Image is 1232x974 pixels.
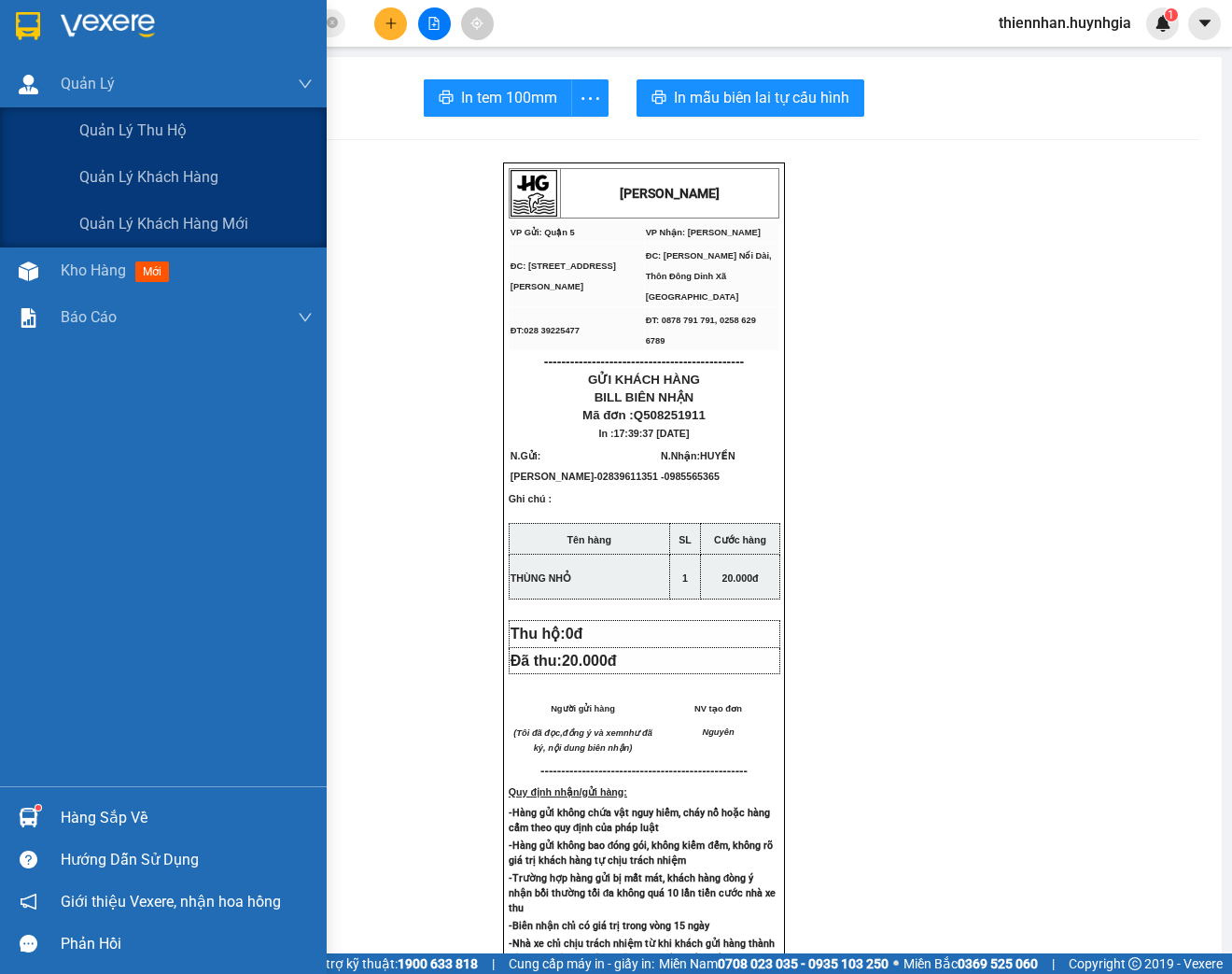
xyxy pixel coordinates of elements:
img: warehouse-icon [19,75,38,94]
span: message [20,935,37,953]
strong: 0369 525 060 [958,956,1038,971]
span: N.Gửi: [511,450,658,482]
strong: Tên hàng [567,534,611,545]
span: question-circle [20,851,37,868]
span: 0985565365 [665,471,720,482]
span: more [572,87,608,110]
span: 1 [682,572,688,584]
span: Hỗ trợ kỹ thuật: [306,953,478,974]
sup: 1 [1165,8,1178,21]
span: copyright [1128,957,1141,970]
button: aim [461,7,494,40]
button: printerIn mẫu biên lai tự cấu hình [637,79,864,117]
span: ----------------------------------------------- [553,764,748,778]
strong: Quy định nhận/gửi hàng: [509,786,627,798]
span: plus [385,17,398,30]
span: ---------------------------------------------- [544,354,744,369]
span: close-circle [327,17,338,28]
span: N.Nhận: [661,450,735,482]
strong: -Hàng gửi không bao đóng gói, không kiểm đếm, không rõ giá trị khách hàng tự chịu trách nhiệm [509,840,773,867]
span: HUYỀN - [661,450,735,482]
strong: -Trường hợp hàng gửi bị mất mát, khách hàng đòng ý nhận bồi thường tối đa không quá 10 lần tiền c... [509,872,777,914]
span: Nguyên [702,727,734,737]
span: notification [20,893,37,910]
div: Phản hồi [61,930,313,958]
span: ĐC: [STREET_ADDRESS][PERSON_NAME] [511,261,616,291]
span: Thu hộ: [511,626,591,642]
span: close-circle [327,15,338,33]
span: 20.000đ [721,572,758,584]
span: Đã thu: [511,653,617,669]
span: printer [439,90,454,107]
span: BILL BIÊN NHẬN [595,390,694,404]
span: Kho hàng [61,261,126,279]
span: aim [470,17,483,30]
strong: 0708 023 035 - 0935 103 250 [718,956,889,971]
img: logo-vxr [16,12,40,40]
span: mới [135,261,169,282]
span: 0đ [566,626,583,642]
button: caret-down [1188,7,1221,40]
span: THÙNG NHỎ [511,572,571,584]
span: [PERSON_NAME] [511,471,594,482]
button: more [571,79,609,117]
span: | [492,953,495,974]
span: In tem 100mm [461,86,557,109]
span: In : [599,428,690,439]
span: ⚪️ [893,960,899,967]
span: thiennhan.huynhgia [984,11,1146,35]
span: --- [540,764,553,778]
span: Quản Lý [61,72,115,95]
span: Quản lý thu hộ [79,119,187,142]
span: Cung cấp máy in - giấy in: [509,953,654,974]
span: Quản lý khách hàng [79,165,218,189]
button: plus [374,7,407,40]
span: ĐC: [PERSON_NAME] Nối Dài, Thôn Đông Dinh Xã [GEOGRAPHIC_DATA] [646,251,772,302]
div: Hướng dẫn sử dụng [61,846,313,874]
span: Người gửi hàng [551,704,615,713]
span: - [594,471,658,482]
span: Ghi chú : [509,493,552,519]
strong: -Biên nhận chỉ có giá trị trong vòng 15 ngày [509,920,709,932]
span: down [298,77,313,92]
img: icon-new-feature [1155,15,1171,32]
span: printer [651,90,666,107]
span: Mã đơn : [582,408,706,422]
sup: 1 [35,805,41,811]
span: 02839611351 [597,471,658,482]
img: warehouse-icon [19,808,38,827]
span: file-add [427,17,441,30]
span: Miền Nam [659,953,889,974]
button: file-add [418,7,451,40]
span: | [1052,953,1055,974]
em: như đã ký, nội dung biên nhận) [534,728,652,753]
span: ĐT: 0878 791 791, 0258 629 6789 [646,316,756,346]
button: printerIn tem 100mm [424,79,572,117]
span: Báo cáo [61,305,117,329]
span: 1 [1168,8,1174,21]
strong: Cước hàng [714,534,766,545]
span: VP Nhận: [PERSON_NAME] [646,228,761,237]
span: VP Gửi: Quận 5 [511,228,575,237]
span: 17:39:37 [DATE] [614,428,690,439]
strong: -Hàng gửi không chứa vật nguy hiểm, cháy nổ hoặc hàng cấm theo quy định của pháp luật [509,807,770,834]
span: Q508251911 [634,408,706,422]
span: caret-down [1197,15,1213,32]
strong: [PERSON_NAME] [620,186,720,201]
img: warehouse-icon [19,261,38,281]
span: Giới thiệu Vexere, nhận hoa hồng [61,890,281,913]
div: Hàng sắp về [61,804,313,832]
img: solution-icon [19,308,38,328]
strong: 1900 633 818 [398,956,478,971]
span: Miền Bắc [903,953,1038,974]
span: down [298,310,313,325]
span: NV tạo đơn [694,704,742,713]
strong: SL [679,534,692,545]
em: (Tôi đã đọc,đồng ý và xem [513,728,623,738]
img: logo [511,170,557,217]
span: 20.000đ [562,653,617,669]
span: Quản lý khách hàng mới [79,212,248,235]
span: ĐT:028 39225477 [511,326,580,335]
span: In mẫu biên lai tự cấu hình [674,86,849,109]
span: GỬI KHÁCH HÀNG [588,373,700,387]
